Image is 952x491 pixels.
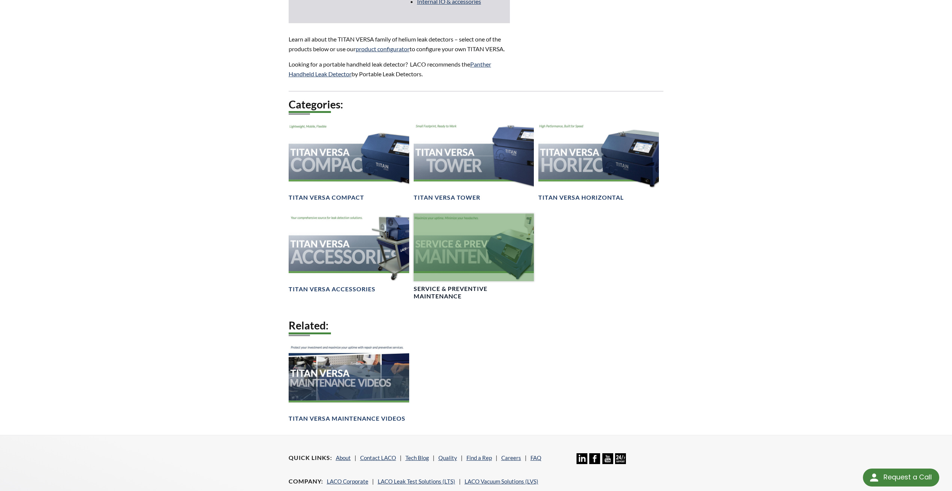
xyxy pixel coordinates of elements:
[414,194,480,202] h4: TITAN VERSA Tower
[289,478,323,485] h4: Company
[501,454,521,461] a: Careers
[405,454,429,461] a: Tech Blog
[289,59,510,79] p: Looking for a portable handheld leak detector? LACO recommends the by Portable Leak Detectors.
[289,194,364,202] h4: TITAN VERSA Compact
[360,454,396,461] a: Contact LACO
[538,194,624,202] h4: TITAN VERSA Horizontal
[289,319,664,332] h2: Related:
[289,98,664,111] h2: Categories:
[289,214,409,293] a: TITAN VERSA Accessories headerTITAN VERSA Accessories
[336,454,351,461] a: About
[414,214,534,301] a: Service & Preventative Maintenance headerService & Preventive Maintenance
[868,472,880,484] img: round button
[465,478,538,485] a: LACO Vacuum Solutions (LVS)
[883,469,932,486] div: Request a Call
[289,343,409,423] a: TITAN VERSA Maintenance Videos BannerTITAN VERSA Maintenance Videos
[615,453,626,464] img: 24/7 Support Icon
[289,454,332,462] h4: Quick Links
[289,285,375,293] h4: TITAN VERSA Accessories
[289,34,510,53] p: Learn all about the TITAN VERSA family of helium leak detectors – select one of the products belo...
[356,45,410,52] a: product configurator
[466,454,492,461] a: Find a Rep
[615,458,626,465] a: 24/7 Support
[289,61,491,77] a: Panther Handheld Leak Detector
[863,469,939,487] div: Request a Call
[378,478,455,485] a: LACO Leak Test Solutions (LTS)
[289,415,405,423] h4: TITAN VERSA Maintenance Videos
[538,122,659,202] a: TITAN VERSA Horizontal headerTITAN VERSA Horizontal
[414,285,534,301] h4: Service & Preventive Maintenance
[530,454,541,461] a: FAQ
[438,454,457,461] a: Quality
[414,122,534,202] a: TITAN VERSA Tower headerTITAN VERSA Tower
[327,478,368,485] a: LACO Corporate
[289,122,409,202] a: TITAN VERSA Compact headerTITAN VERSA Compact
